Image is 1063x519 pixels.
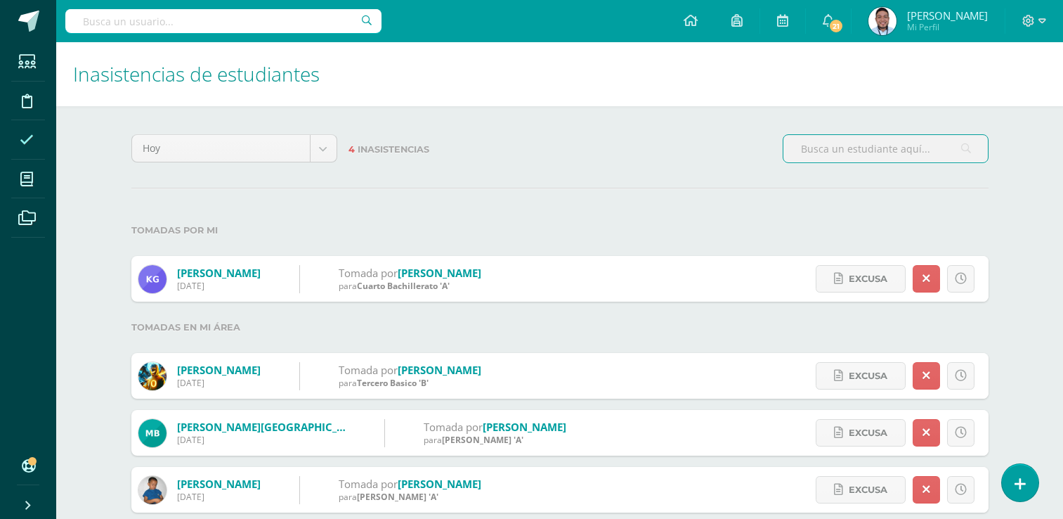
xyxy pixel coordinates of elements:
a: [PERSON_NAME] [398,477,481,491]
span: [PERSON_NAME] 'A' [357,491,438,503]
div: [DATE] [177,491,261,503]
span: Tomada por [339,266,398,280]
div: para [339,377,481,389]
span: Inasistencias [358,144,429,155]
span: [PERSON_NAME] 'A' [442,434,523,446]
span: Tomada por [339,363,398,377]
a: [PERSON_NAME] [177,266,261,280]
div: [DATE] [177,434,346,446]
span: 21 [828,18,844,34]
a: [PERSON_NAME] [398,363,481,377]
img: a7dfeec7b5bf23483b59c7e9ad43f23e.png [138,476,167,504]
label: Tomadas por mi [131,216,989,245]
input: Busca un estudiante aquí... [783,135,988,162]
span: Tomada por [339,477,398,491]
div: para [339,280,481,292]
span: Tercero Basico 'B' [357,377,429,389]
span: 4 [348,144,355,155]
img: fb9320b3a1c1aec69a1a791d2da3566a.png [868,7,896,35]
span: Excusa [849,363,887,389]
a: Excusa [816,362,906,390]
span: Tomada por [424,420,483,434]
div: [DATE] [177,377,261,389]
div: [DATE] [177,280,261,292]
a: Hoy [132,135,337,162]
span: Inasistencias de estudiantes [73,60,320,87]
a: [PERSON_NAME][GEOGRAPHIC_DATA] [177,420,368,434]
a: Excusa [816,419,906,447]
a: Excusa [816,265,906,293]
span: Mi Perfil [907,21,988,33]
span: Excusa [849,477,887,503]
div: para [424,434,566,446]
img: 954f5202a8b4f36ca2598096a166b09a.png [138,362,167,390]
a: [PERSON_NAME] [177,363,261,377]
a: [PERSON_NAME] [398,266,481,280]
span: Excusa [849,266,887,292]
label: Tomadas en mi área [131,313,989,342]
img: eb884a420e897f644919cc52c2d2fad5.png [138,419,167,447]
a: [PERSON_NAME] [483,420,566,434]
span: Excusa [849,420,887,446]
span: Hoy [143,135,299,162]
a: Excusa [816,476,906,504]
input: Busca un usuario... [65,9,381,33]
div: para [339,491,481,503]
a: [PERSON_NAME] [177,477,261,491]
img: 42740c37ab7bb64aa52b6773347b712f.png [138,265,167,293]
span: Cuarto Bachillerato 'A' [357,280,450,292]
span: [PERSON_NAME] [907,8,988,23]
